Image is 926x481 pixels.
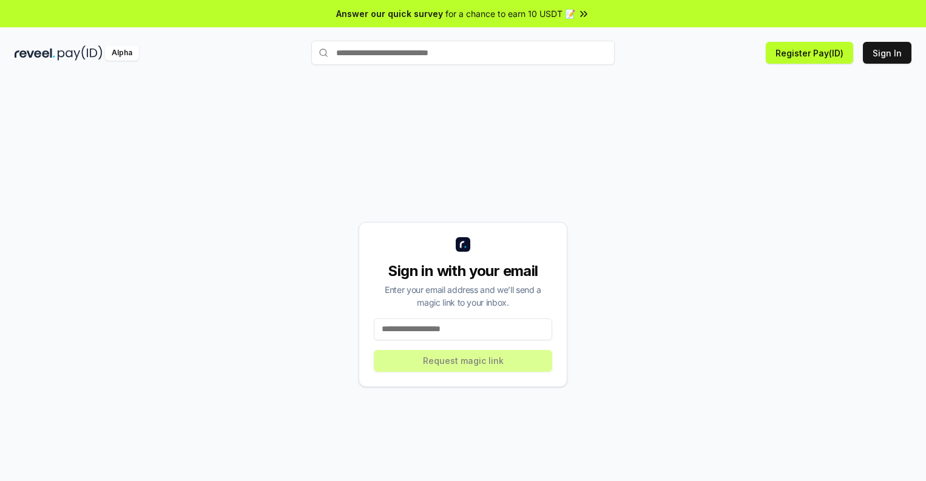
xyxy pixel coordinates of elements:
img: pay_id [58,45,103,61]
img: logo_small [456,237,470,252]
span: Answer our quick survey [336,7,443,20]
div: Enter your email address and we’ll send a magic link to your inbox. [374,283,552,309]
div: Alpha [105,45,139,61]
div: Sign in with your email [374,261,552,281]
img: reveel_dark [15,45,55,61]
button: Sign In [863,42,911,64]
span: for a chance to earn 10 USDT 📝 [445,7,575,20]
button: Register Pay(ID) [766,42,853,64]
